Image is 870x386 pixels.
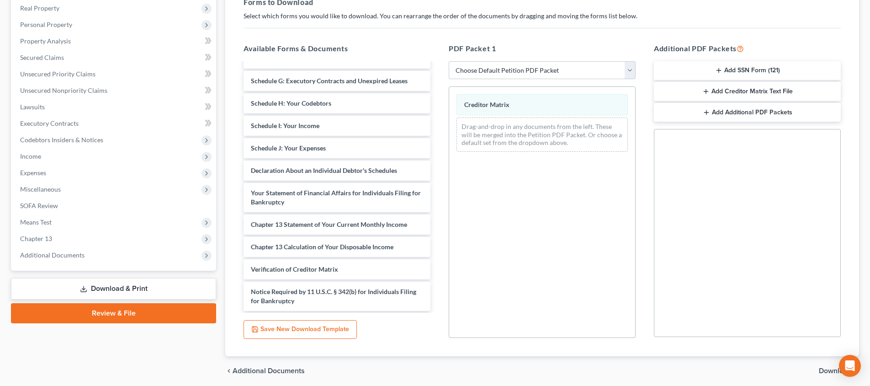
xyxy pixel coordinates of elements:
span: Notice Required by 11 U.S.C. § 342(b) for Individuals Filing for Bankruptcy [251,288,416,305]
span: Codebtors Insiders & Notices [20,136,103,144]
span: Property Analysis [20,37,71,45]
a: Unsecured Priority Claims [13,66,216,82]
div: Open Intercom Messenger [839,355,861,377]
span: Secured Claims [20,54,64,61]
div: Drag-and-drop in any documents from the left. These will be merged into the Petition PDF Packet. ... [456,118,628,152]
a: Download & Print [11,278,216,300]
span: Additional Documents [233,367,305,375]
span: Creditor Matrix [464,101,509,108]
h5: PDF Packet 1 [449,43,636,54]
span: SOFA Review [20,202,58,209]
h5: Additional PDF Packets [654,43,841,54]
button: Add SSN Form (121) [654,61,841,80]
span: Verification of Creditor Matrix [251,265,338,273]
span: Chapter 13 Calculation of Your Disposable Income [251,243,393,251]
span: Schedule H: Your Codebtors [251,99,331,107]
span: Lawsuits [20,103,45,111]
a: chevron_left Additional Documents [225,367,305,375]
span: Schedule I: Your Income [251,122,319,129]
span: Download [819,367,852,375]
span: Chapter 13 [20,235,52,242]
a: Property Analysis [13,33,216,49]
span: Schedule G: Executory Contracts and Unexpired Leases [251,77,408,85]
span: Expenses [20,169,46,177]
a: Executory Contracts [13,115,216,132]
h5: Available Forms & Documents [244,43,430,54]
a: Lawsuits [13,99,216,115]
p: Select which forms you would like to download. You can rearrange the order of the documents by dr... [244,11,841,21]
a: Secured Claims [13,49,216,66]
button: Add Creditor Matrix Text File [654,82,841,101]
span: Personal Property [20,21,72,28]
span: Additional Documents [20,251,85,259]
a: Unsecured Nonpriority Claims [13,82,216,99]
span: Schedule E/F: Creditors Who Have Unsecured Claims [251,54,402,62]
span: Unsecured Priority Claims [20,70,95,78]
span: Declaration About an Individual Debtor's Schedules [251,166,397,174]
span: Income [20,152,41,160]
a: Review & File [11,303,216,323]
span: Your Statement of Financial Affairs for Individuals Filing for Bankruptcy [251,189,421,206]
span: Unsecured Nonpriority Claims [20,86,107,94]
span: Chapter 13 Statement of Your Current Monthly Income [251,220,407,228]
span: Executory Contracts [20,119,79,127]
i: chevron_left [225,367,233,375]
span: Real Property [20,4,59,12]
span: Schedule J: Your Expenses [251,144,326,152]
button: Add Additional PDF Packets [654,103,841,122]
a: SOFA Review [13,198,216,214]
span: Means Test [20,218,52,226]
span: Miscellaneous [20,185,61,193]
button: Save New Download Template [244,320,357,339]
button: Download chevron_right [819,367,859,375]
